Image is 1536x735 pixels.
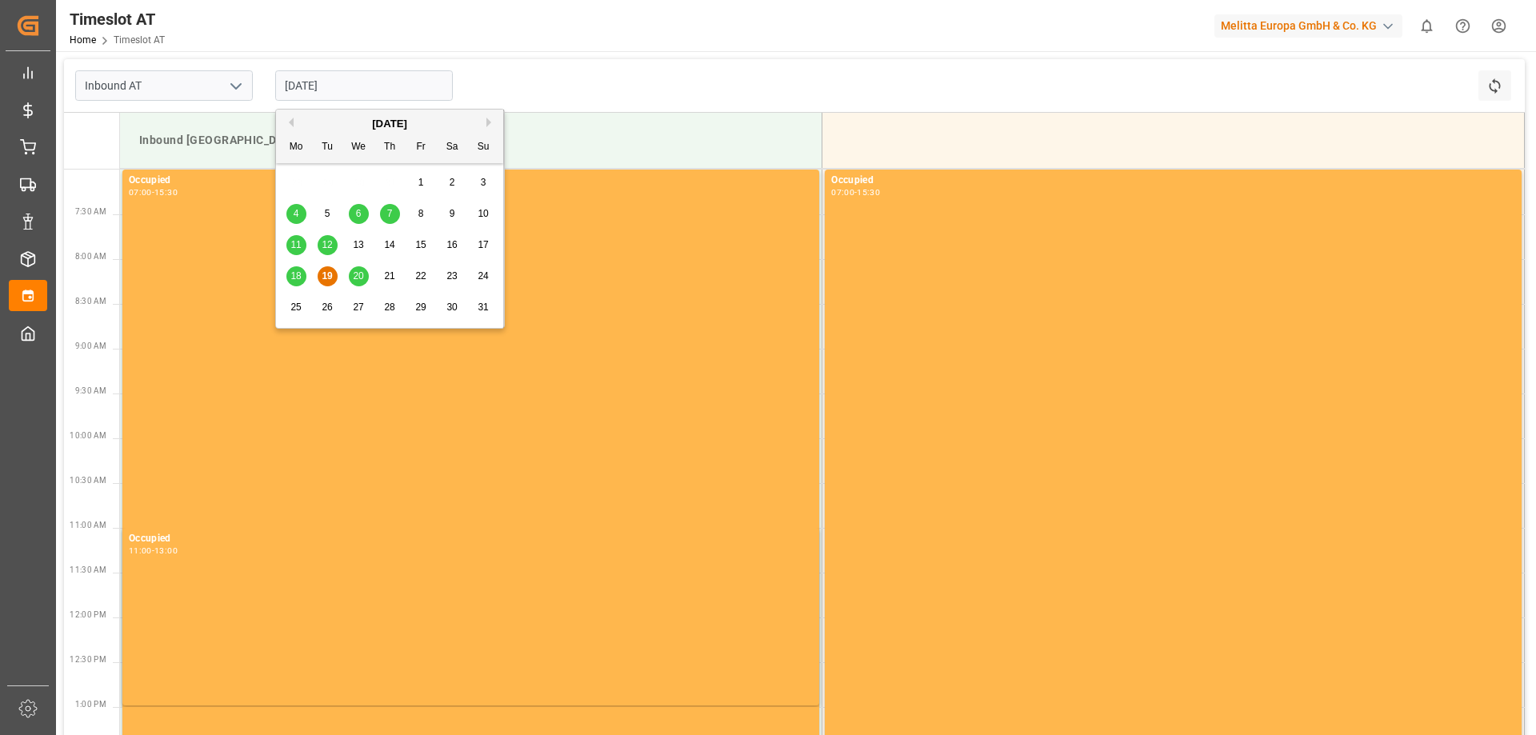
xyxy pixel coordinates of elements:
div: Choose Wednesday, August 20th, 2025 [349,266,369,286]
button: show 0 new notifications [1409,8,1445,44]
span: 14 [384,239,394,250]
span: 9:30 AM [75,386,106,395]
div: Inbound [GEOGRAPHIC_DATA] [133,126,809,155]
div: - [152,189,154,196]
span: 10 [478,208,488,219]
span: 10:30 AM [70,476,106,485]
span: 12:30 PM [70,655,106,664]
div: Choose Friday, August 22nd, 2025 [411,266,431,286]
div: 07:00 [129,189,152,196]
div: Fr [411,138,431,158]
div: 15:30 [857,189,880,196]
div: - [152,547,154,554]
span: 11:30 AM [70,565,106,574]
div: Choose Saturday, August 30th, 2025 [442,298,462,318]
span: 31 [478,302,488,313]
span: 12:00 PM [70,610,106,619]
span: 16 [446,239,457,250]
div: Choose Thursday, August 21st, 2025 [380,266,400,286]
div: Choose Thursday, August 28th, 2025 [380,298,400,318]
span: 29 [415,302,426,313]
div: Choose Tuesday, August 12th, 2025 [318,235,338,255]
div: Choose Sunday, August 24th, 2025 [474,266,494,286]
button: Previous Month [284,118,294,127]
div: 13:00 [154,547,178,554]
span: 11:00 AM [70,521,106,529]
span: 15 [415,239,426,250]
div: Choose Sunday, August 17th, 2025 [474,235,494,255]
div: 11:00 [129,547,152,554]
span: 10:00 AM [70,431,106,440]
div: Choose Tuesday, August 19th, 2025 [318,266,338,286]
div: Occupied [831,173,1515,189]
div: Occupied [129,173,813,189]
div: Choose Monday, August 11th, 2025 [286,235,306,255]
div: Choose Monday, August 4th, 2025 [286,204,306,224]
div: Choose Wednesday, August 27th, 2025 [349,298,369,318]
div: Mo [286,138,306,158]
div: Timeslot AT [70,7,165,31]
span: 19 [322,270,332,282]
span: 9 [450,208,455,219]
div: Choose Saturday, August 9th, 2025 [442,204,462,224]
button: Help Center [1445,8,1481,44]
div: Choose Saturday, August 2nd, 2025 [442,173,462,193]
input: DD.MM.YYYY [275,70,453,101]
div: Choose Monday, August 25th, 2025 [286,298,306,318]
button: Melitta Europa GmbH & Co. KG [1214,10,1409,41]
span: 11 [290,239,301,250]
span: 1:00 PM [75,700,106,709]
span: 9:00 AM [75,342,106,350]
span: 27 [353,302,363,313]
span: 26 [322,302,332,313]
div: Choose Friday, August 8th, 2025 [411,204,431,224]
div: Choose Saturday, August 16th, 2025 [442,235,462,255]
span: 22 [415,270,426,282]
div: Choose Sunday, August 3rd, 2025 [474,173,494,193]
div: Choose Tuesday, August 26th, 2025 [318,298,338,318]
span: 23 [446,270,457,282]
span: 21 [384,270,394,282]
span: 18 [290,270,301,282]
span: 1 [418,177,424,188]
div: Sa [442,138,462,158]
div: Choose Friday, August 1st, 2025 [411,173,431,193]
span: 8:30 AM [75,297,106,306]
span: 30 [446,302,457,313]
div: Occupied [129,531,813,547]
span: 25 [290,302,301,313]
div: - [854,189,857,196]
span: 13 [353,239,363,250]
div: Th [380,138,400,158]
div: Choose Wednesday, August 13th, 2025 [349,235,369,255]
span: 3 [481,177,486,188]
div: Su [474,138,494,158]
div: Choose Monday, August 18th, 2025 [286,266,306,286]
div: Choose Saturday, August 23rd, 2025 [442,266,462,286]
span: 2 [450,177,455,188]
span: 24 [478,270,488,282]
div: Choose Sunday, August 31st, 2025 [474,298,494,318]
div: Melitta Europa GmbH & Co. KG [1214,14,1402,38]
div: Choose Wednesday, August 6th, 2025 [349,204,369,224]
span: 20 [353,270,363,282]
span: 7:30 AM [75,207,106,216]
button: Next Month [486,118,496,127]
a: Home [70,34,96,46]
span: 8 [418,208,424,219]
div: Choose Friday, August 15th, 2025 [411,235,431,255]
div: Choose Thursday, August 7th, 2025 [380,204,400,224]
div: Choose Sunday, August 10th, 2025 [474,204,494,224]
span: 8:00 AM [75,252,106,261]
div: month 2025-08 [281,167,499,323]
span: 17 [478,239,488,250]
div: 15:30 [154,189,178,196]
button: open menu [223,74,247,98]
div: Choose Thursday, August 14th, 2025 [380,235,400,255]
span: 12 [322,239,332,250]
input: Type to search/select [75,70,253,101]
span: 5 [325,208,330,219]
div: Choose Tuesday, August 5th, 2025 [318,204,338,224]
div: [DATE] [276,116,503,132]
span: 6 [356,208,362,219]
